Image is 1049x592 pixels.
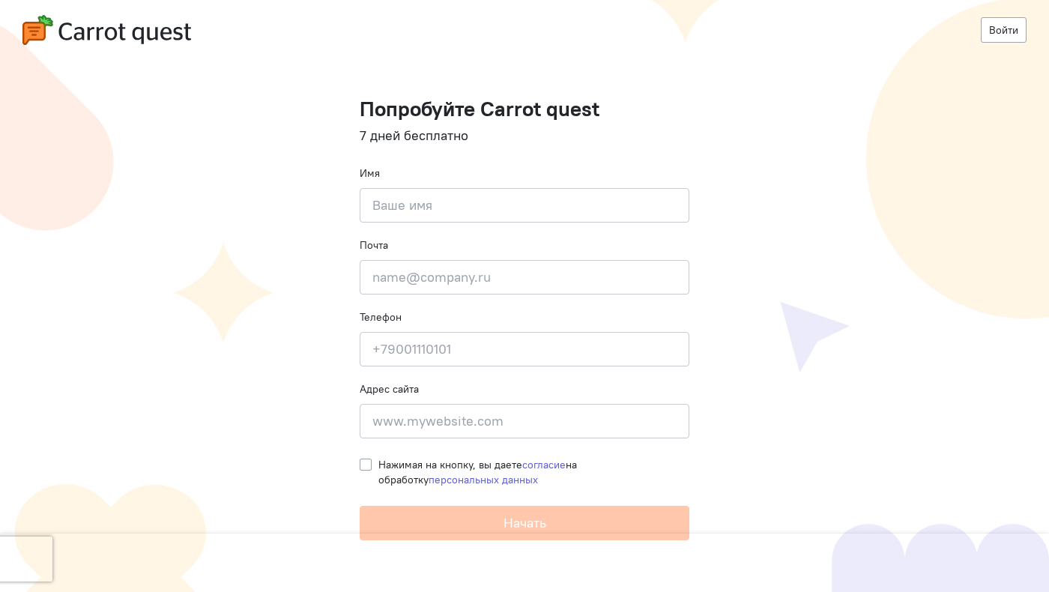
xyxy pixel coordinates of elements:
[360,238,388,253] label: Почта
[22,15,191,45] img: carrot-quest-logo.svg
[360,260,689,295] input: name@company.ru
[378,458,577,486] span: Нажимая на кнопку, вы даете на обработку
[360,381,419,396] label: Адрес сайта
[360,404,689,438] input: www.mywebsite.com
[981,17,1027,43] a: Войти
[429,473,538,486] a: персональных данных
[360,188,689,223] input: Ваше имя
[360,166,380,181] label: Имя
[360,506,689,540] button: Начать
[522,458,566,471] a: согласие
[360,332,689,366] input: +79001110101
[360,309,402,324] label: Телефон
[504,514,546,531] span: Начать
[360,128,689,143] h4: 7 дней бесплатно
[360,97,689,121] h1: Попробуйте Carrot quest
